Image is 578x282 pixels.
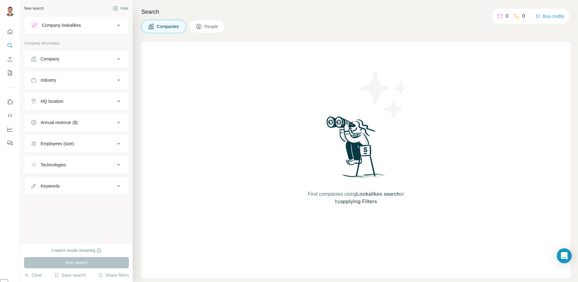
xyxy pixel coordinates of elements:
button: Share filters [98,272,129,278]
button: Company lookalikes [24,18,129,33]
button: Use Surfe API [5,110,15,121]
button: HQ location [24,94,129,109]
button: Clear [24,272,42,278]
div: Keywords [41,183,60,189]
div: 0 search results remaining [51,248,102,253]
button: Annual revenue ($) [24,115,129,130]
button: Technologies [24,157,129,172]
button: Use Surfe on LinkedIn [5,96,15,108]
div: HQ location [41,98,63,104]
p: 0 [506,12,508,20]
button: Enrich CSV [5,54,15,65]
div: Annual revenue ($) [41,119,78,126]
div: Open Intercom Messenger [557,248,572,263]
button: Employees (size) [24,136,129,151]
button: Buy credits [535,12,564,21]
div: Company [41,56,59,62]
button: Dashboard [5,124,15,135]
span: applying Filters [340,199,377,204]
p: Company information [24,41,129,46]
div: Industry [41,77,56,83]
img: Avatar [5,6,15,16]
button: Search [5,40,15,51]
span: Find companies using or by [306,190,406,205]
button: Feedback [5,137,15,149]
img: Surfe Illustration - Stars [356,67,412,123]
button: Industry [24,73,129,88]
div: Company lookalikes [42,22,81,28]
div: Employees (size) [41,141,74,147]
button: Quick start [5,26,15,37]
span: Lookalikes search [356,191,400,197]
div: New search [24,6,44,11]
button: Keywords [24,179,129,194]
button: Save search [54,272,86,278]
span: People [204,23,219,30]
div: Technologies [41,162,66,168]
span: Companies [157,23,179,30]
p: 0 [522,12,525,20]
button: My lists [5,67,15,79]
img: Surfe Illustration - Woman searching with binoculars [324,115,389,184]
button: Company [24,51,129,66]
h4: Search [141,7,571,16]
button: Hide [109,4,133,13]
